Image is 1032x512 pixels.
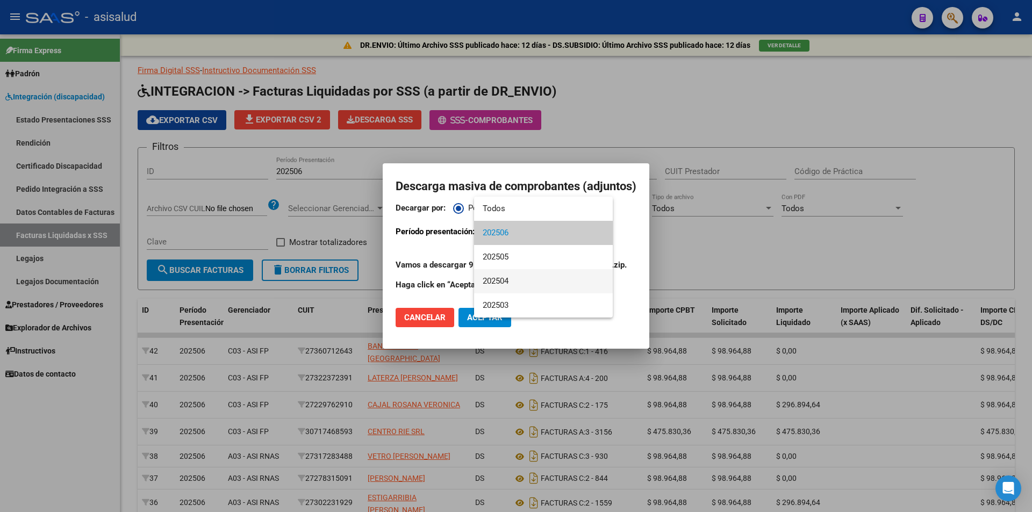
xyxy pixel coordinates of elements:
span: 202505 [483,245,604,269]
span: 202506 [483,221,604,245]
div: Open Intercom Messenger [995,475,1021,501]
span: 202504 [483,269,604,293]
span: Todos [483,197,604,221]
span: 202503 [483,293,604,318]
